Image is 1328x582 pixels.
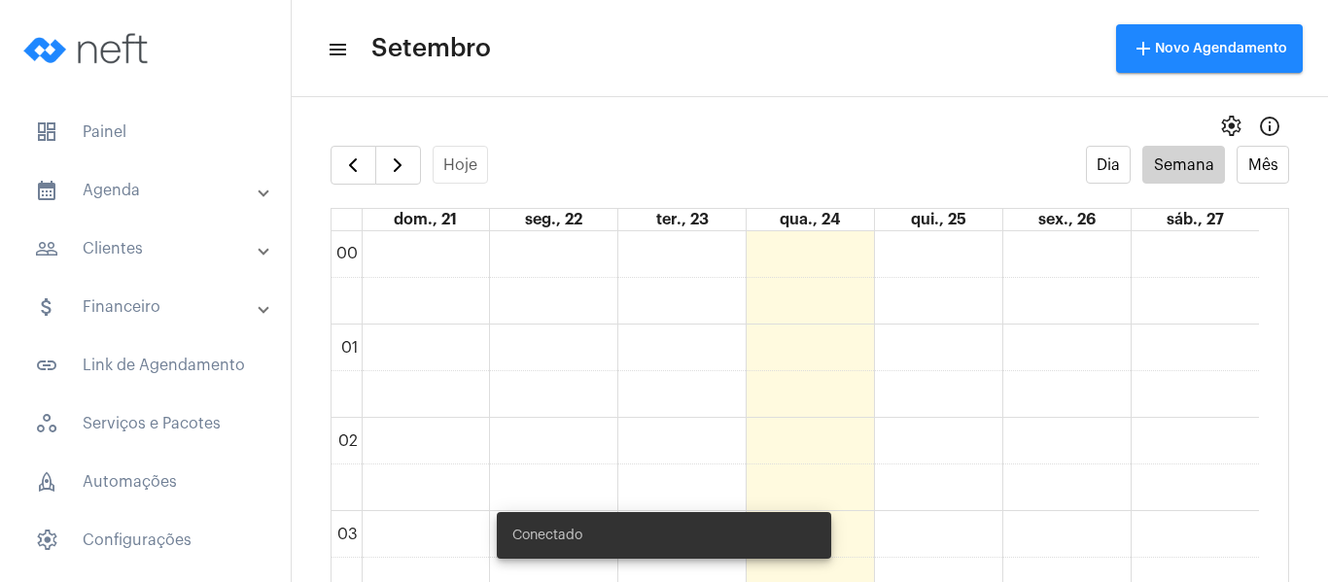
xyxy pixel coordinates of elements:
mat-expansion-panel-header: sidenav iconAgenda [12,167,291,214]
span: Setembro [371,33,491,64]
mat-icon: Info [1258,115,1281,138]
span: Conectado [512,526,582,545]
mat-panel-title: Clientes [35,237,260,260]
span: sidenav icon [35,470,58,494]
mat-icon: sidenav icon [35,354,58,377]
mat-icon: sidenav icon [35,295,58,319]
mat-panel-title: Agenda [35,179,260,202]
mat-panel-title: Financeiro [35,295,260,319]
span: Serviços e Pacotes [19,400,271,447]
span: Painel [19,109,271,155]
mat-icon: sidenav icon [327,38,346,61]
button: Mês [1237,146,1289,184]
a: 25 de setembro de 2025 [907,209,970,230]
button: settings [1211,107,1250,146]
span: Novo Agendamento [1132,42,1287,55]
mat-expansion-panel-header: sidenav iconClientes [12,225,291,272]
button: Info [1250,107,1289,146]
div: 01 [337,339,362,357]
span: settings [1219,115,1242,138]
a: 26 de setembro de 2025 [1034,209,1100,230]
span: sidenav icon [35,412,58,435]
a: 23 de setembro de 2025 [652,209,713,230]
a: 27 de setembro de 2025 [1163,209,1228,230]
a: 21 de setembro de 2025 [390,209,461,230]
mat-icon: sidenav icon [35,179,58,202]
mat-icon: add [1132,37,1155,60]
span: sidenav icon [35,120,58,144]
div: 02 [334,432,362,450]
span: sidenav icon [35,529,58,552]
img: logo-neft-novo-2.png [16,10,161,87]
span: Automações [19,459,271,505]
span: Configurações [19,517,271,564]
button: Próximo Semana [375,146,421,185]
div: 03 [333,526,362,543]
span: Link de Agendamento [19,342,271,389]
mat-icon: sidenav icon [35,237,58,260]
button: Dia [1086,146,1132,184]
button: Semana Anterior [331,146,376,185]
div: 00 [332,245,362,262]
button: Hoje [433,146,489,184]
button: Semana [1142,146,1225,184]
button: Novo Agendamento [1116,24,1303,73]
a: 24 de setembro de 2025 [776,209,844,230]
a: 22 de setembro de 2025 [521,209,586,230]
mat-expansion-panel-header: sidenav iconFinanceiro [12,284,291,330]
